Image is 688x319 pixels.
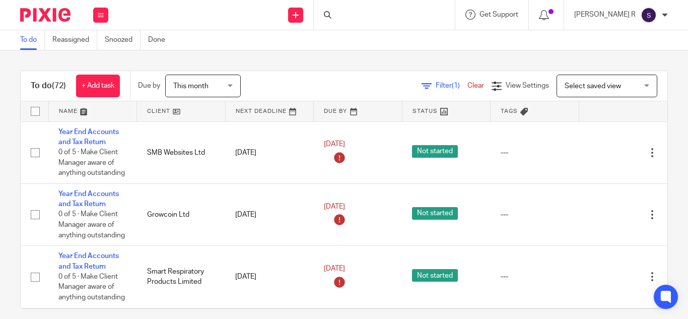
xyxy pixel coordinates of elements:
span: 0 of 5 · Make Client Manager aware of anything outstanding [58,273,125,301]
a: To do [20,30,45,50]
span: Select saved view [565,83,621,90]
span: View Settings [506,82,549,89]
span: This month [173,83,209,90]
a: Done [148,30,173,50]
img: svg%3E [641,7,657,23]
span: Tags [501,108,518,114]
img: Pixie [20,8,71,22]
span: Not started [412,207,458,220]
td: Growcoin Ltd [137,183,226,245]
a: Snoozed [105,30,141,50]
a: Year End Accounts and Tax Return [58,252,119,270]
span: Get Support [479,11,518,18]
a: Reassigned [52,30,97,50]
td: Smart Respiratory Products Limited [137,246,226,308]
td: [DATE] [225,183,314,245]
p: [PERSON_NAME] R [574,10,636,20]
div: --- [501,272,569,282]
a: Clear [467,82,484,89]
span: 0 of 5 · Make Client Manager aware of anything outstanding [58,149,125,176]
a: Year End Accounts and Tax Return [58,190,119,208]
td: [DATE] [225,121,314,183]
p: Due by [138,81,160,91]
span: Filter [436,82,467,89]
span: (72) [52,82,66,90]
td: SMB Websites Ltd [137,121,226,183]
div: --- [501,210,569,220]
span: Not started [412,269,458,282]
div: --- [501,148,569,158]
td: [DATE] [225,246,314,308]
span: [DATE] [324,203,345,210]
a: Year End Accounts and Tax Return [58,129,119,146]
span: [DATE] [324,265,345,272]
a: + Add task [76,75,120,97]
span: 0 of 5 · Make Client Manager aware of anything outstanding [58,211,125,239]
span: (1) [452,82,460,89]
h1: To do [31,81,66,91]
span: Not started [412,145,458,158]
span: [DATE] [324,141,345,148]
